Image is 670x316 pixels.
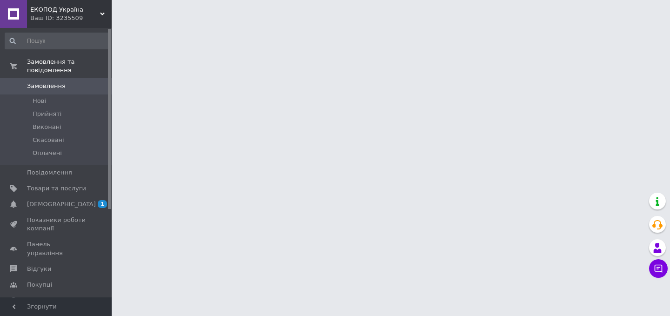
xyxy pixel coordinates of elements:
[27,200,96,208] span: [DEMOGRAPHIC_DATA]
[30,14,112,22] div: Ваш ID: 3235509
[27,168,72,177] span: Повідомлення
[33,110,61,118] span: Прийняті
[33,97,46,105] span: Нові
[33,123,61,131] span: Виконані
[27,281,52,289] span: Покупці
[33,136,64,144] span: Скасовані
[27,184,86,193] span: Товари та послуги
[27,240,86,257] span: Панель управління
[5,33,110,49] input: Пошук
[27,265,51,273] span: Відгуки
[27,216,86,233] span: Показники роботи компанії
[27,58,112,74] span: Замовлення та повідомлення
[30,6,100,14] span: ЕКОПОД Україна
[649,259,668,278] button: Чат з покупцем
[33,149,62,157] span: Оплачені
[98,200,107,208] span: 1
[27,82,66,90] span: Замовлення
[27,296,77,305] span: Каталог ProSale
